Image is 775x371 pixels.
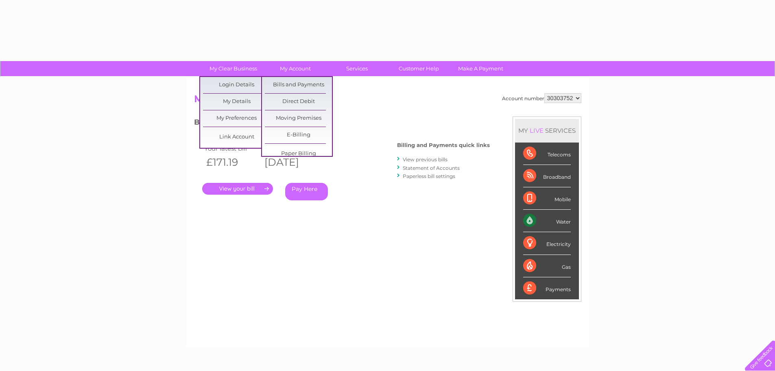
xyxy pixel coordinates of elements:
div: Electricity [523,232,571,255]
a: Login Details [203,77,270,93]
a: Paperless bill settings [403,173,455,179]
a: Direct Debit [265,94,332,110]
a: My Preferences [203,110,270,127]
a: View previous bills [403,156,448,162]
a: Statement of Accounts [403,165,460,171]
h3: Bills and Payments [194,116,490,131]
div: Telecoms [523,143,571,165]
a: . [202,183,273,195]
div: LIVE [528,127,545,134]
a: Link Account [203,129,270,145]
h2: My Account [194,93,581,109]
a: Customer Help [385,61,452,76]
a: Services [323,61,391,76]
div: Payments [523,277,571,299]
a: E-Billing [265,127,332,143]
th: £171.19 [202,154,261,171]
a: Pay Here [285,183,328,200]
a: My Clear Business [200,61,267,76]
a: Moving Premises [265,110,332,127]
div: Gas [523,255,571,277]
a: My Details [203,94,270,110]
div: Account number [502,93,581,103]
a: My Account [262,61,329,76]
div: Mobile [523,187,571,210]
div: Broadband [523,165,571,187]
h4: Billing and Payments quick links [397,142,490,148]
th: [DATE] [260,154,319,171]
a: Make A Payment [447,61,514,76]
a: Paper Billing [265,146,332,162]
div: MY SERVICES [515,119,579,142]
a: Bills and Payments [265,77,332,93]
div: Water [523,210,571,232]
